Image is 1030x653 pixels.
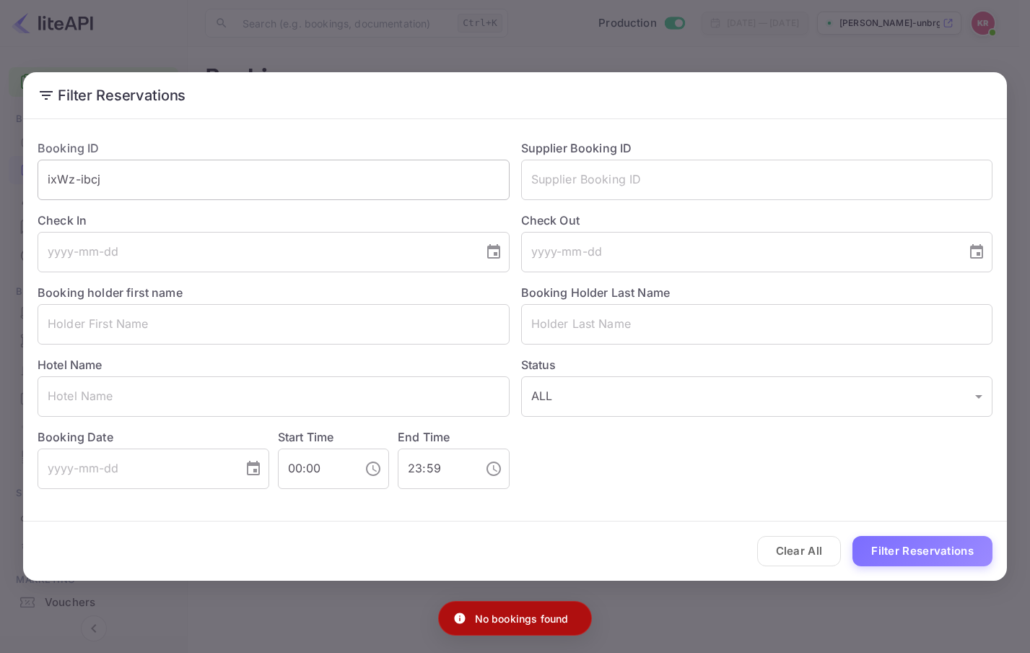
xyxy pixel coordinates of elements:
[38,285,183,300] label: Booking holder first name
[38,160,510,200] input: Booking ID
[398,430,450,444] label: End Time
[521,141,632,155] label: Supplier Booking ID
[23,72,1007,118] h2: Filter Reservations
[38,376,510,417] input: Hotel Name
[38,212,510,229] label: Check In
[278,430,334,444] label: Start Time
[479,454,508,483] button: Choose time, selected time is 11:59 PM
[398,449,473,489] input: hh:mm
[521,232,957,272] input: yyyy-mm-dd
[239,454,268,483] button: Choose date
[38,141,100,155] label: Booking ID
[852,536,992,567] button: Filter Reservations
[757,536,842,567] button: Clear All
[521,356,993,373] label: Status
[38,449,233,489] input: yyyy-mm-dd
[359,454,388,483] button: Choose time, selected time is 12:00 AM
[38,358,102,372] label: Hotel Name
[962,238,991,267] button: Choose date
[38,304,510,345] input: Holder First Name
[521,376,993,417] div: ALL
[521,304,993,345] input: Holder Last Name
[278,449,353,489] input: hh:mm
[475,611,569,626] p: No bookings found
[479,238,508,267] button: Choose date
[521,160,993,200] input: Supplier Booking ID
[38,232,473,272] input: yyyy-mm-dd
[521,285,671,300] label: Booking Holder Last Name
[521,212,993,229] label: Check Out
[38,428,269,446] label: Booking Date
